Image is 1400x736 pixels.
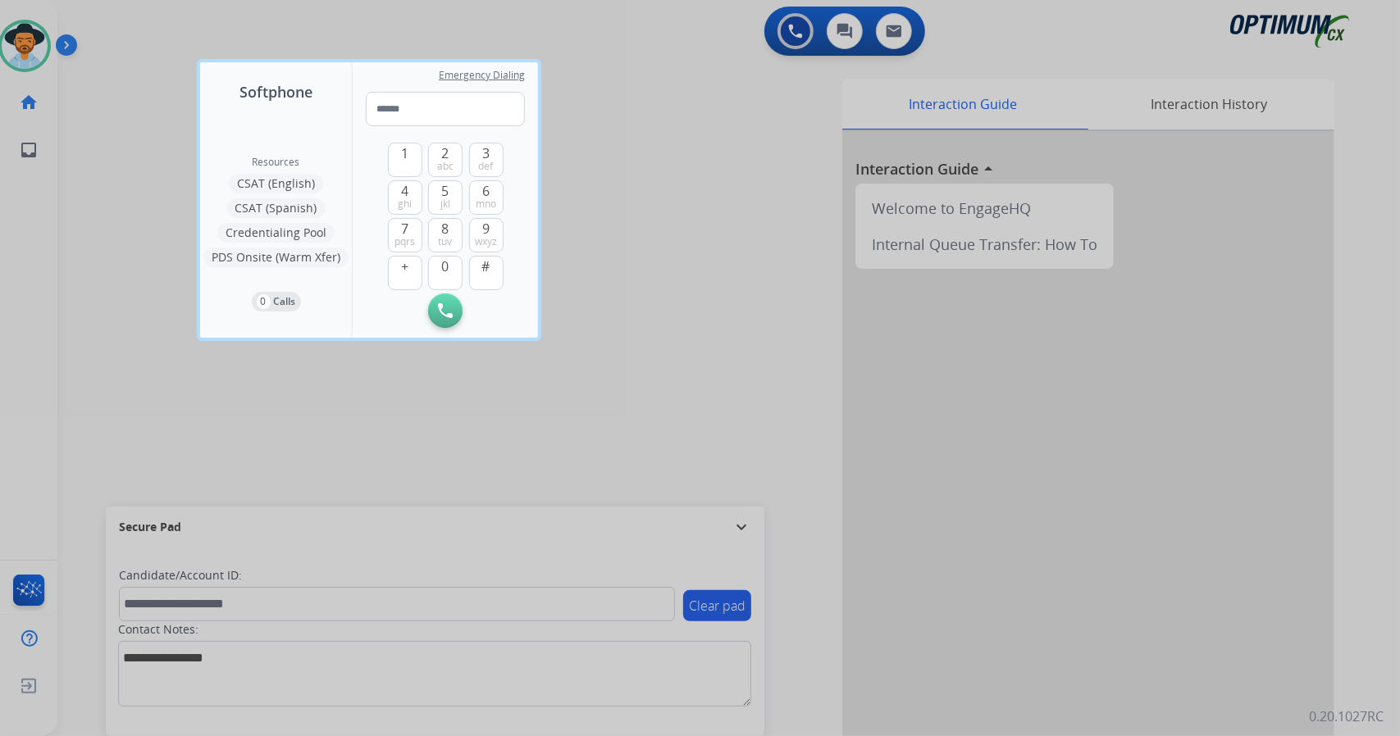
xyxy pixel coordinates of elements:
[442,143,449,163] span: 2
[1309,706,1384,726] p: 0.20.1027RC
[401,181,408,201] span: 4
[469,180,504,215] button: 6mno
[482,257,490,276] span: #
[440,198,450,211] span: jkl
[401,257,408,276] span: +
[394,235,415,248] span: pqrs
[469,143,504,177] button: 3def
[227,198,326,218] button: CSAT (Spanish)
[437,160,454,173] span: abc
[252,292,301,311] button: 0Calls
[203,248,349,267] button: PDS Onsite (Warm Xfer)
[428,180,463,215] button: 5jkl
[438,303,453,318] img: call-button
[428,218,463,252] button: 8tuv
[469,218,504,252] button: 9wxyz
[475,235,497,248] span: wxyz
[388,180,422,215] button: 4ghi
[439,235,453,248] span: tuv
[253,156,300,169] span: Resources
[469,256,504,290] button: #
[482,219,490,239] span: 9
[274,294,296,309] p: Calls
[476,198,496,211] span: mno
[428,143,463,177] button: 2abc
[229,174,323,193] button: CSAT (English)
[388,256,422,290] button: +
[388,218,422,252] button: 7pqrs
[239,80,312,103] span: Softphone
[428,256,463,290] button: 0
[482,181,490,201] span: 6
[401,143,408,163] span: 1
[398,198,412,211] span: ghi
[439,69,525,82] span: Emergency Dialing
[482,143,490,163] span: 3
[388,143,422,177] button: 1
[401,219,408,239] span: 7
[257,294,271,309] p: 0
[442,257,449,276] span: 0
[217,223,335,243] button: Credentialing Pool
[479,160,494,173] span: def
[442,181,449,201] span: 5
[442,219,449,239] span: 8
